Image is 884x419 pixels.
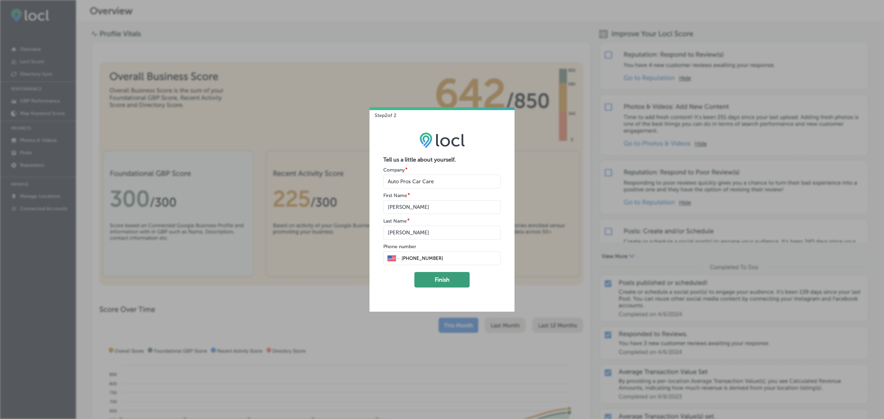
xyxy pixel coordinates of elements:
[383,193,407,198] label: First Name
[383,218,407,224] label: Last Name
[420,132,465,148] img: LOCL logo
[383,244,416,250] label: Phone number
[369,107,396,118] p: Step 2 of 2
[401,255,497,261] input: Phone number
[414,272,470,288] button: Finish
[383,156,456,163] strong: Tell us a little about yourself.
[383,167,405,173] label: Company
